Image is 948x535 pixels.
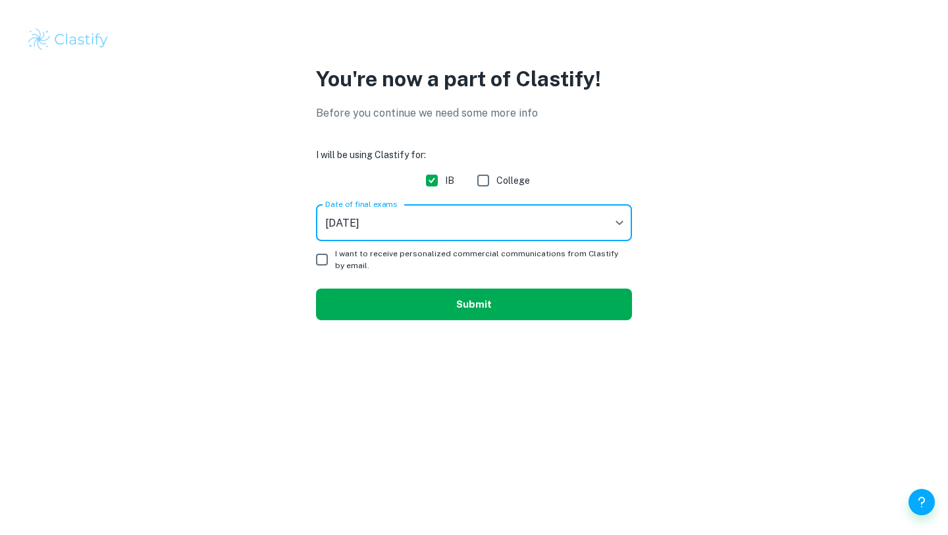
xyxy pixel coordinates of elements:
img: Clastify logo [26,26,110,53]
span: IB [445,173,454,188]
button: Help and Feedback [908,489,935,515]
p: You're now a part of Clastify! [316,63,632,95]
label: Date of final exams [325,198,397,210]
a: Clastify logo [26,26,922,53]
h6: I will be using Clastify for: [316,148,632,162]
span: College [496,173,530,188]
p: Before you continue we need some more info [316,105,632,121]
span: I want to receive personalized commercial communications from Clastify by email. [335,248,621,271]
div: [DATE] [316,204,632,241]
button: Submit [316,289,632,320]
